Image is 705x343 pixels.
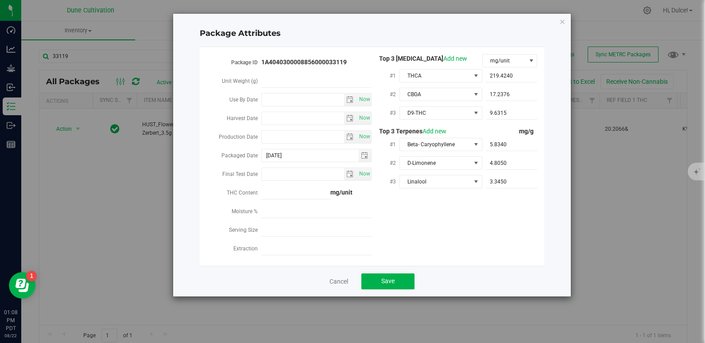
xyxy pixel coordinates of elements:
[390,68,399,84] label: #1
[227,185,261,201] label: THC Content
[390,136,399,152] label: #1
[486,70,538,82] input: 219.4240
[486,157,538,169] input: 4.8050
[357,168,372,180] span: select
[486,107,538,119] input: 9.6315
[372,55,467,62] span: Top 3 [MEDICAL_DATA]
[400,138,471,151] span: Beta- Caryophyllene
[390,105,399,121] label: #3
[232,203,261,219] label: Moisture %
[390,86,399,102] label: #2
[390,174,399,190] label: #3
[261,58,347,66] strong: 1A4040300008856000033119
[486,175,538,188] input: 3.3450
[344,131,357,143] span: select
[219,129,261,145] label: Production Date
[221,148,261,164] label: Packaged Date
[390,155,399,171] label: #2
[227,110,261,126] label: Harvest Date
[381,277,395,285] span: Save
[344,94,357,106] span: select
[222,166,261,182] label: Final Test Date
[200,28,544,39] h4: Package Attributes
[357,131,372,143] span: select
[361,273,414,289] button: Save
[229,222,261,238] label: Serving Size
[357,112,372,125] span: Set Current date
[400,107,471,119] span: D9-THC
[329,277,348,286] a: Cancel
[400,70,471,82] span: THCA
[357,168,372,180] span: Set Current date
[231,59,258,66] strong: Package ID
[222,73,261,89] label: Unit Weight (g)
[443,55,467,62] a: Add new
[400,157,471,169] span: D-Limonene
[357,130,372,143] span: Set Current date
[229,92,261,108] label: Use By Date
[486,88,538,101] input: 17.2376
[9,272,35,299] iframe: Resource center
[26,271,37,281] iframe: Resource center unread badge
[330,189,352,196] strong: mg/unit
[483,55,526,67] span: mg/unit
[372,128,446,135] span: Top 3 Terpenes
[422,128,446,135] a: Add new
[559,16,566,27] button: Close modal
[233,241,261,257] label: Extraction
[519,128,537,135] span: mg/g
[400,88,471,101] span: CBGA
[344,112,357,125] span: select
[359,149,372,162] span: select
[357,94,372,106] span: select
[344,168,357,180] span: select
[357,93,372,106] span: Set Current date
[357,112,372,125] span: select
[400,175,471,188] span: Linalool
[486,138,538,151] input: 5.8340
